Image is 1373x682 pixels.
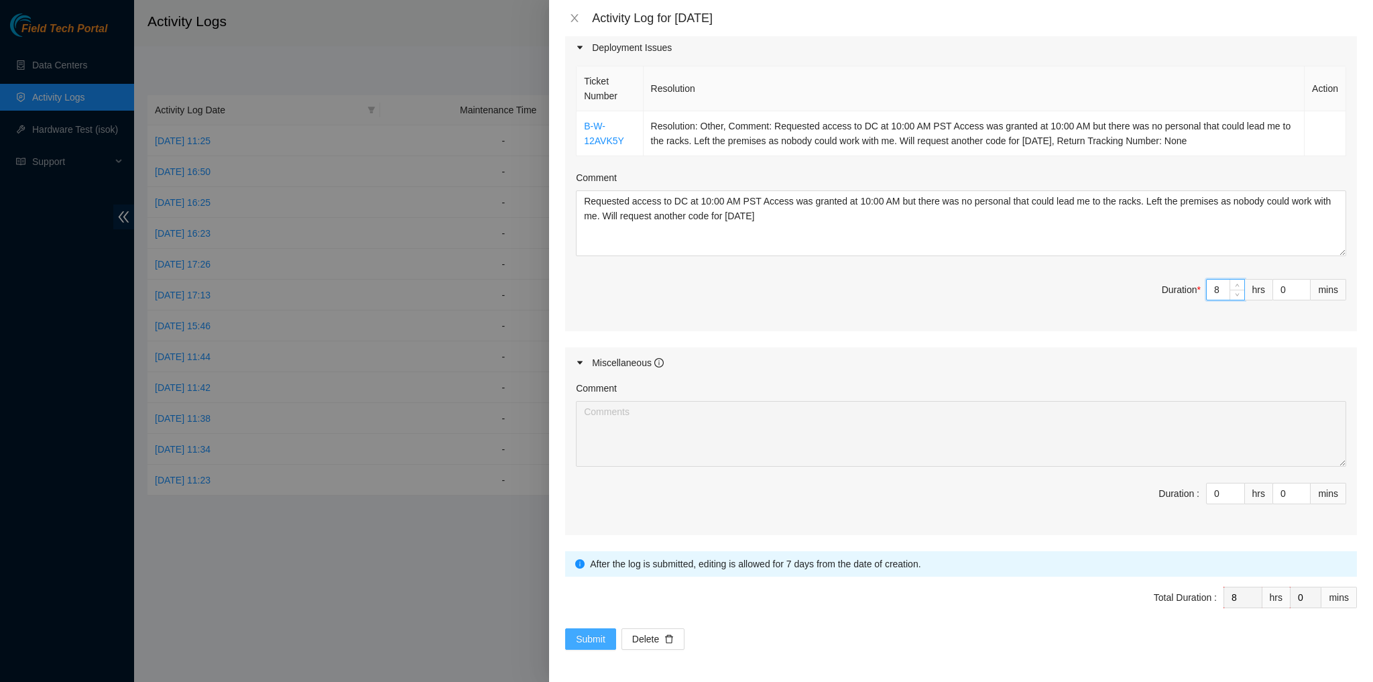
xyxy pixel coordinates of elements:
[644,66,1305,111] th: Resolution
[565,628,616,650] button: Submit
[1305,66,1346,111] th: Action
[1230,280,1244,290] span: Increase Value
[584,121,624,146] a: B-W-12AVK5Y
[1162,282,1201,297] div: Duration
[654,358,664,367] span: info-circle
[1262,587,1291,608] div: hrs
[632,632,659,646] span: Delete
[1311,279,1346,300] div: mins
[1245,279,1273,300] div: hrs
[1311,483,1346,504] div: mins
[576,359,584,367] span: caret-right
[577,66,643,111] th: Ticket Number
[1234,281,1242,289] span: up
[1234,291,1242,299] span: down
[621,628,684,650] button: Deletedelete
[576,190,1346,256] textarea: Comment
[565,32,1357,63] div: Deployment Issues
[1158,486,1199,501] div: Duration :
[592,11,1357,25] div: Activity Log for [DATE]
[644,111,1305,156] td: Resolution: Other, Comment: Requested access to DC at 10:00 AM PST Access was granted at 10:00 AM...
[576,401,1346,467] textarea: Comment
[576,44,584,52] span: caret-right
[569,13,580,23] span: close
[565,347,1357,378] div: Miscellaneous info-circle
[1245,483,1273,504] div: hrs
[664,634,674,645] span: delete
[590,557,1347,571] div: After the log is submitted, editing is allowed for 7 days from the date of creation.
[575,559,585,569] span: info-circle
[1321,587,1357,608] div: mins
[1230,290,1244,300] span: Decrease Value
[592,355,664,370] div: Miscellaneous
[1154,590,1217,605] div: Total Duration :
[576,170,617,185] label: Comment
[576,381,617,396] label: Comment
[565,12,584,25] button: Close
[576,632,605,646] span: Submit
